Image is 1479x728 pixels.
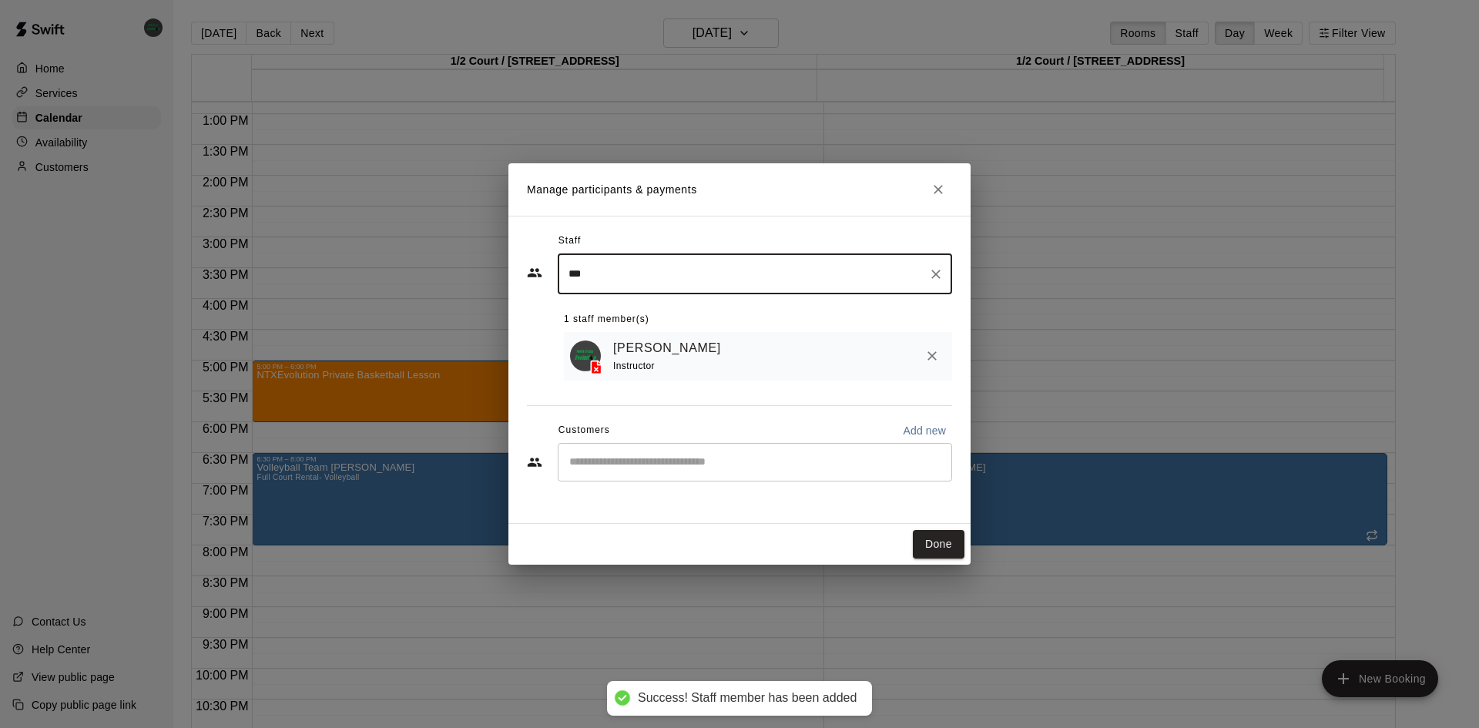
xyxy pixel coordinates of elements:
span: Staff [558,229,581,253]
button: Clear [925,263,947,285]
p: Add new [903,423,946,438]
button: Add new [897,418,952,443]
span: 1 staff member(s) [564,307,649,332]
div: Success! Staff member has been added [638,690,857,706]
p: Manage participants & payments [527,182,697,198]
span: Instructor [613,361,655,371]
button: Remove [918,342,946,370]
svg: Staff [527,265,542,280]
button: Done [913,530,964,559]
button: Close [924,176,952,203]
div: Search staff [558,253,952,294]
a: [PERSON_NAME] [613,338,721,358]
div: Start typing to search customers... [558,443,952,481]
span: Customers [558,418,610,443]
img: Jesse Klein [570,341,601,371]
svg: Customers [527,455,542,470]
